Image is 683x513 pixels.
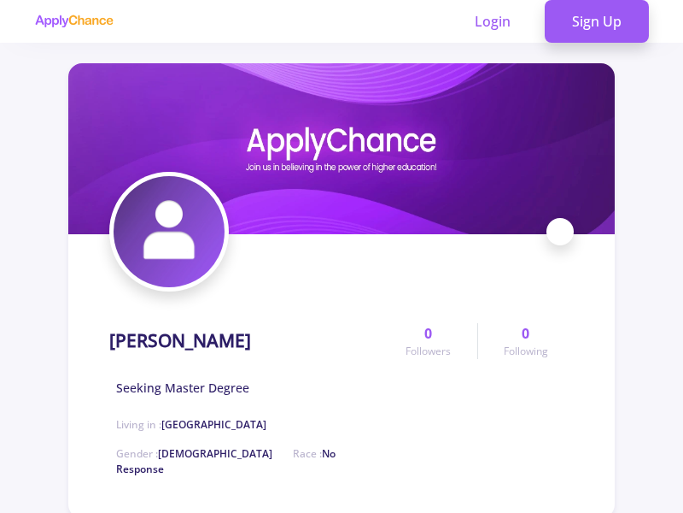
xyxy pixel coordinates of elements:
a: 0Following [477,323,574,359]
img: applychance logo text only [34,15,114,28]
span: No Response [116,446,336,476]
span: [DEMOGRAPHIC_DATA] [158,446,272,461]
span: Living in : [116,417,266,432]
h1: [PERSON_NAME] [109,330,251,351]
span: Race : [116,446,336,476]
span: 0 [424,323,432,344]
span: [GEOGRAPHIC_DATA] [161,417,266,432]
span: Seeking Master Degree [116,379,249,397]
span: Followers [406,344,451,359]
span: 0 [522,323,529,344]
a: 0Followers [380,323,476,359]
img: Fatema Mohammadicover image [68,63,615,234]
span: Following [504,344,548,359]
span: Gender : [116,446,272,461]
img: Fatema Mohammadiavatar [114,176,225,287]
